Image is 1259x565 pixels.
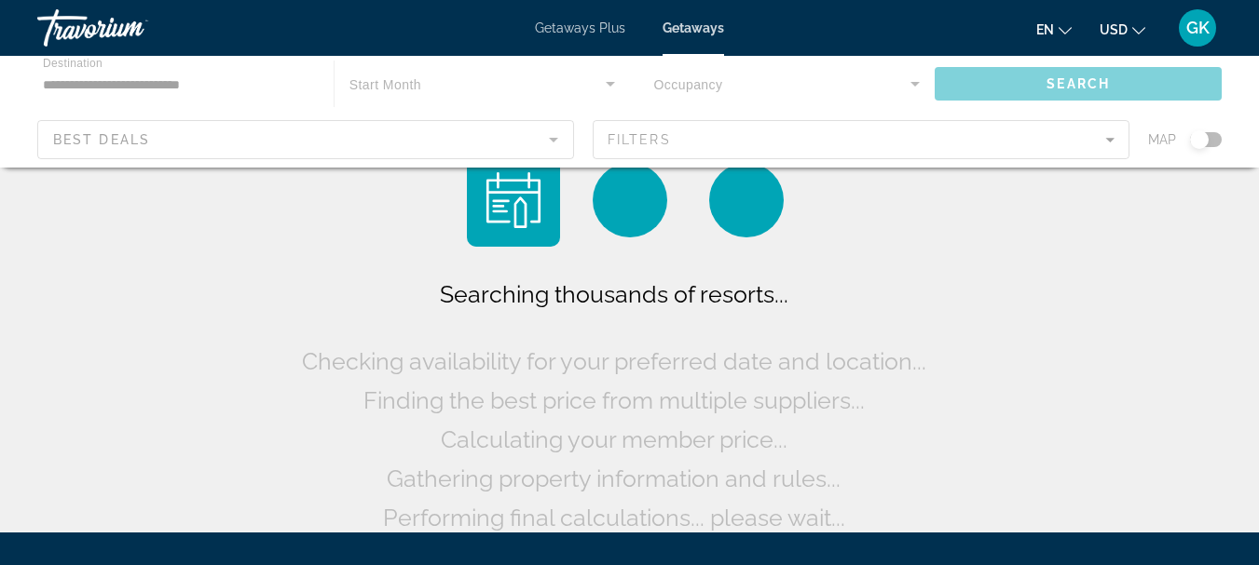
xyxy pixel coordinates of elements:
[363,386,865,414] span: Finding the best price from multiple suppliers...
[302,347,926,375] span: Checking availability for your preferred date and location...
[1036,22,1054,37] span: en
[1036,16,1072,43] button: Change language
[37,4,224,52] a: Travorium
[535,20,625,35] a: Getaways Plus
[1173,8,1222,47] button: User Menu
[1186,19,1210,37] span: GK
[1100,16,1145,43] button: Change currency
[387,464,841,492] span: Gathering property information and rules...
[663,20,724,35] a: Getaways
[440,280,788,308] span: Searching thousands of resorts...
[1100,22,1128,37] span: USD
[383,504,845,531] span: Performing final calculations... please wait...
[441,425,787,453] span: Calculating your member price...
